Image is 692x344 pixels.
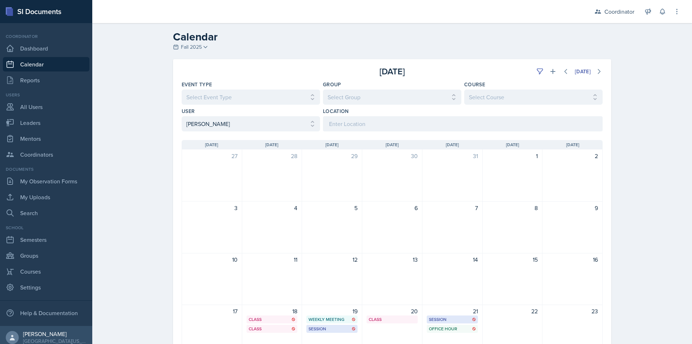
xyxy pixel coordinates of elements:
[247,204,298,212] div: 4
[427,204,478,212] div: 7
[247,255,298,264] div: 11
[323,116,603,131] input: Enter Location
[186,307,238,315] div: 17
[566,141,579,148] span: [DATE]
[487,152,538,160] div: 1
[249,326,296,332] div: Class
[464,81,485,88] label: Course
[427,255,478,264] div: 14
[323,108,349,115] label: Location
[386,141,399,148] span: [DATE]
[186,255,238,264] div: 10
[3,131,89,146] a: Mentors
[3,73,89,87] a: Reports
[182,81,212,88] label: Event Type
[247,152,298,160] div: 28
[570,65,595,78] button: [DATE]
[547,307,598,315] div: 23
[23,330,86,338] div: [PERSON_NAME]
[367,152,418,160] div: 30
[604,7,634,16] div: Coordinator
[325,141,338,148] span: [DATE]
[186,204,238,212] div: 3
[367,307,418,315] div: 20
[3,264,89,279] a: Courses
[3,147,89,162] a: Coordinators
[265,141,278,148] span: [DATE]
[3,232,89,247] a: Semesters
[3,190,89,204] a: My Uploads
[429,326,476,332] div: Office Hour
[186,152,238,160] div: 27
[3,206,89,220] a: Search
[369,316,416,323] div: Class
[3,41,89,56] a: Dashboard
[487,204,538,212] div: 8
[429,316,476,323] div: Session
[506,141,519,148] span: [DATE]
[3,280,89,295] a: Settings
[487,255,538,264] div: 15
[181,43,202,51] span: Fall 2025
[306,204,358,212] div: 5
[3,166,89,173] div: Documents
[547,255,598,264] div: 16
[3,248,89,263] a: Groups
[367,255,418,264] div: 13
[3,57,89,71] a: Calendar
[547,204,598,212] div: 9
[575,69,591,74] div: [DATE]
[3,225,89,231] div: School
[323,81,341,88] label: Group
[249,316,296,323] div: Class
[367,204,418,212] div: 6
[309,316,355,323] div: Weekly Meeting
[309,326,355,332] div: Session
[3,306,89,320] div: Help & Documentation
[306,152,358,160] div: 29
[306,307,358,315] div: 19
[427,307,478,315] div: 21
[3,92,89,98] div: Users
[205,141,218,148] span: [DATE]
[182,108,195,115] label: User
[3,116,89,130] a: Leaders
[173,30,611,43] h2: Calendar
[306,255,358,264] div: 12
[3,100,89,114] a: All Users
[487,307,538,315] div: 22
[3,33,89,40] div: Coordinator
[3,174,89,188] a: My Observation Forms
[446,141,459,148] span: [DATE]
[427,152,478,160] div: 31
[247,307,298,315] div: 18
[547,152,598,160] div: 2
[322,65,462,78] div: [DATE]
